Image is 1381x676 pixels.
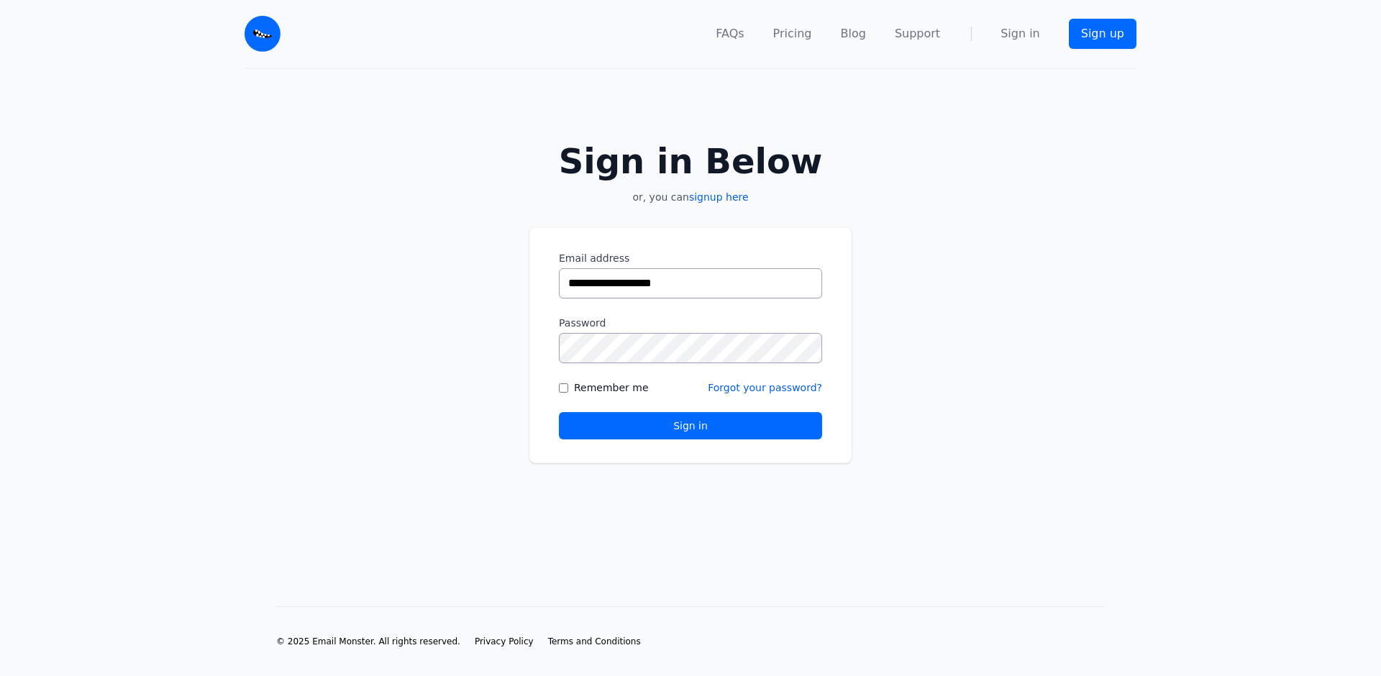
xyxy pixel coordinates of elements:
[475,636,534,647] a: Privacy Policy
[716,25,744,42] a: FAQs
[559,316,822,330] label: Password
[245,16,281,52] img: Email Monster
[548,636,641,647] a: Terms and Conditions
[1069,19,1136,49] a: Sign up
[574,380,649,395] label: Remember me
[529,190,852,204] p: or, you can
[841,25,866,42] a: Blog
[276,636,460,647] li: © 2025 Email Monster. All rights reserved.
[689,191,749,203] a: signup here
[559,251,822,265] label: Email address
[559,412,822,439] button: Sign in
[1001,25,1040,42] a: Sign in
[773,25,812,42] a: Pricing
[529,144,852,178] h2: Sign in Below
[895,25,940,42] a: Support
[708,382,822,393] a: Forgot your password?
